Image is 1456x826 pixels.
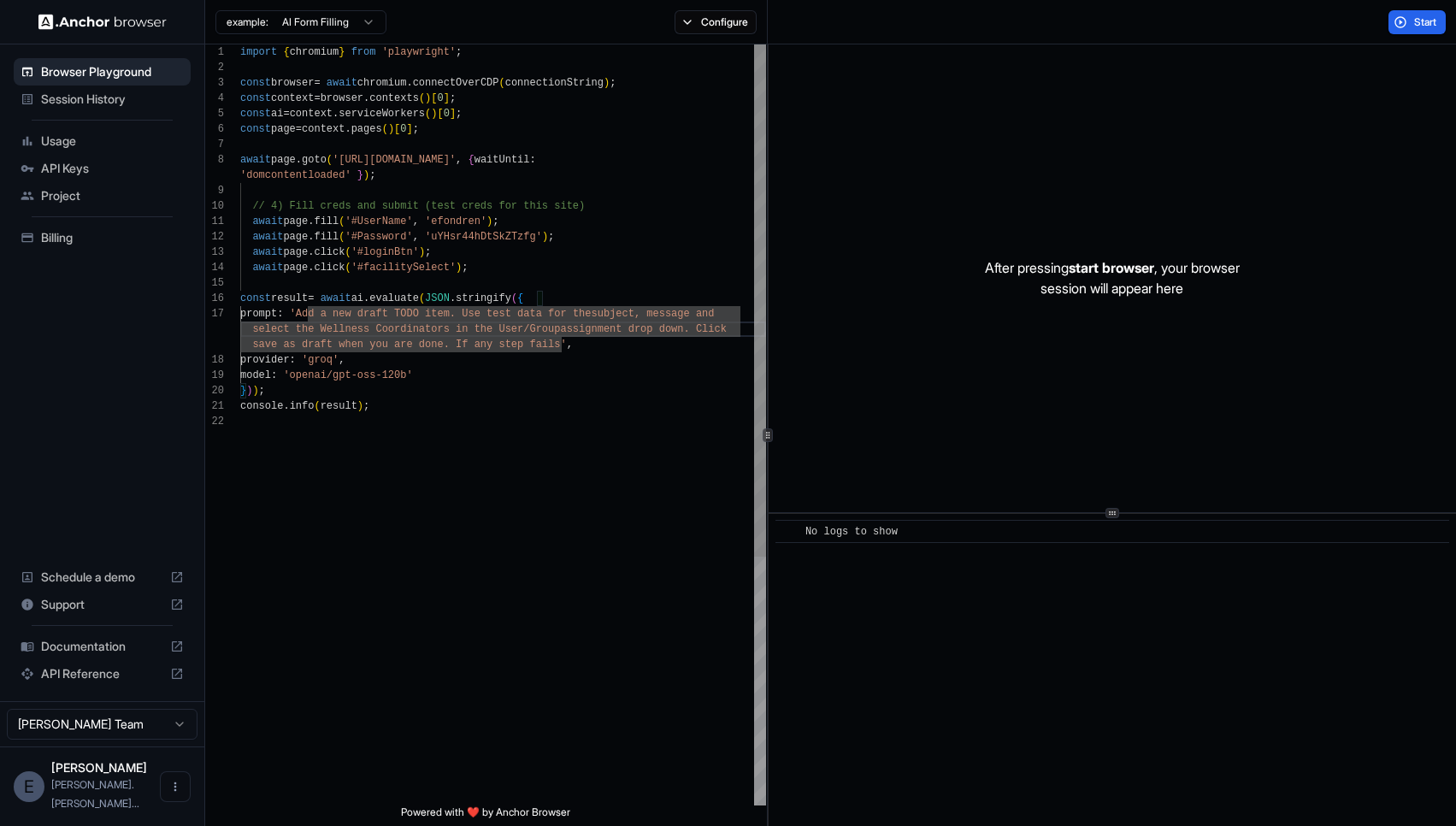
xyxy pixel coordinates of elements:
[560,339,566,351] span: '
[413,215,419,227] span: ,
[591,308,714,320] span: subject, message and
[41,229,184,246] span: Billing
[548,231,554,243] span: ;
[240,108,271,120] span: const
[450,108,456,120] span: ]
[290,108,333,120] span: context
[357,400,363,412] span: )
[327,77,357,89] span: await
[363,92,369,104] span: .
[321,292,351,304] span: await
[277,308,283,320] span: :
[530,154,536,166] span: :
[369,92,419,104] span: contexts
[314,92,320,104] span: =
[560,323,726,335] span: assignment drop down. Click
[444,108,450,120] span: 0
[14,127,191,155] div: Usage
[271,77,314,89] span: browser
[205,75,224,91] div: 3
[369,292,419,304] span: evaluate
[290,308,592,320] span: 'Add a new draft TODO item. Use test data for the
[205,368,224,383] div: 19
[450,92,456,104] span: ;
[394,123,400,135] span: [
[308,292,314,304] span: =
[290,354,296,366] span: :
[14,633,191,660] div: Documentation
[205,306,224,322] div: 17
[468,154,474,166] span: {
[14,58,191,86] div: Browser Playground
[41,63,184,80] span: Browser Playground
[339,215,345,227] span: (
[283,46,289,58] span: {
[321,92,363,104] span: browser
[240,92,271,104] span: const
[240,46,277,58] span: import
[14,771,44,802] div: E
[240,385,246,397] span: }
[283,369,412,381] span: 'openai/gpt-oss-120b'
[314,262,345,274] span: click
[308,246,314,258] span: .
[406,77,412,89] span: .
[444,92,450,104] span: ]
[205,152,224,168] div: 8
[437,108,443,120] span: [
[425,231,542,243] span: 'uYHsr44hDtSkZTzfg'
[401,805,570,826] span: Powered with ❤️ by Anchor Browser
[363,400,369,412] span: ;
[205,106,224,121] div: 5
[437,92,443,104] span: 0
[246,385,252,397] span: )
[41,638,163,655] span: Documentation
[486,215,492,227] span: )
[240,154,271,166] span: await
[450,292,456,304] span: .
[296,154,302,166] span: .
[505,77,604,89] span: connectionString
[560,200,585,212] span: ite)
[205,44,224,60] div: 1
[302,123,345,135] span: context
[314,400,320,412] span: (
[308,215,314,227] span: .
[351,262,456,274] span: '#facilitySelect'
[302,154,327,166] span: goto
[41,133,184,150] span: Usage
[339,231,345,243] span: (
[14,563,191,591] div: Schedule a demo
[499,77,505,89] span: (
[283,231,308,243] span: page
[413,231,419,243] span: ,
[283,108,289,120] span: =
[363,169,369,181] span: )
[327,154,333,166] span: (
[351,123,382,135] span: pages
[610,77,616,89] span: ;
[492,215,498,227] span: ;
[567,339,573,351] span: ,
[406,123,412,135] span: ]
[41,665,163,682] span: API Reference
[271,292,308,304] span: result
[240,123,271,135] span: const
[14,86,191,113] div: Session History
[271,154,296,166] span: page
[419,92,425,104] span: (
[14,182,191,209] div: Project
[205,275,224,291] div: 15
[252,246,283,258] span: await
[271,369,277,381] span: :
[357,169,363,181] span: }
[345,246,351,258] span: (
[240,169,351,181] span: 'domcontentloaded'
[542,231,548,243] span: )
[240,308,277,320] span: prompt
[604,77,610,89] span: )
[1388,10,1446,34] button: Start
[227,15,268,29] span: example:
[252,200,560,212] span: // 4) Fill creds and submit (test creds for this s
[290,46,339,58] span: chromium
